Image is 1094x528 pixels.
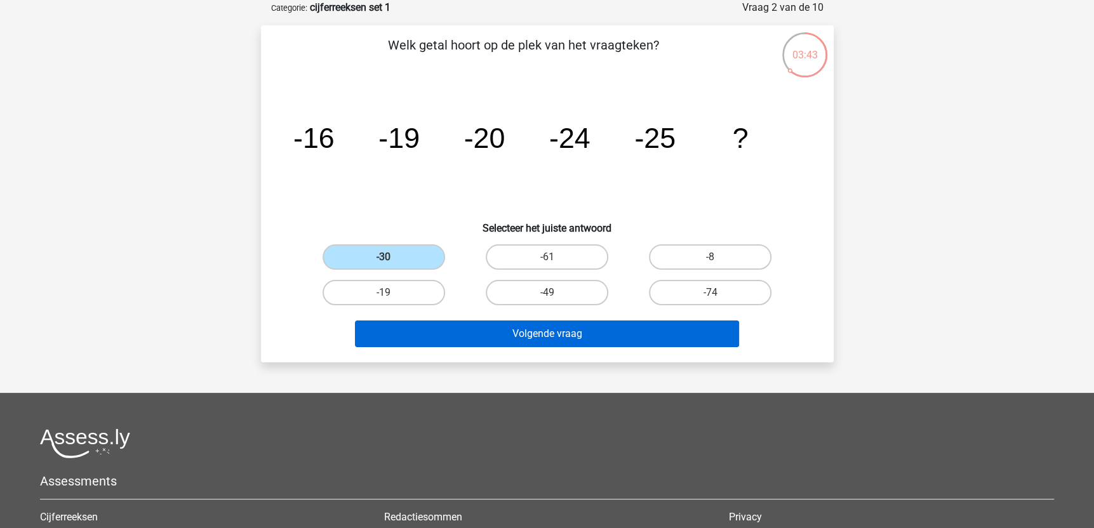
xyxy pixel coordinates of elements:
strong: cijferreeksen set 1 [310,1,390,13]
tspan: ? [732,122,748,154]
tspan: -19 [378,122,420,154]
tspan: -16 [293,122,334,154]
a: Cijferreeksen [40,511,98,523]
tspan: -25 [634,122,676,154]
label: -49 [486,280,608,305]
button: Volgende vraag [355,320,739,347]
h5: Assessments [40,473,1054,489]
a: Redactiesommen [384,511,462,523]
tspan: -20 [464,122,505,154]
small: Categorie: [271,3,307,13]
label: -61 [486,244,608,270]
label: -74 [649,280,771,305]
h6: Selecteer het juiste antwoord [281,212,813,234]
label: -19 [323,280,445,305]
tspan: -24 [549,122,590,154]
div: 03:43 [781,31,829,63]
p: Welk getal hoort op de plek van het vraagteken? [281,36,766,74]
a: Privacy [729,511,762,523]
label: -30 [323,244,445,270]
label: -8 [649,244,771,270]
img: Assessly logo [40,428,130,458]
